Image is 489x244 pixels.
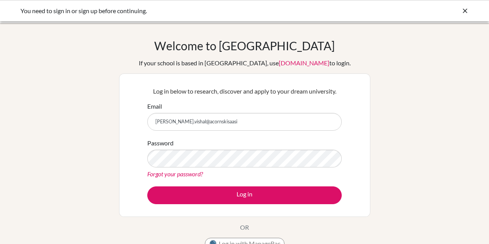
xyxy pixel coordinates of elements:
[20,6,353,15] div: You need to sign in or sign up before continuing.
[147,170,203,177] a: Forgot your password?
[147,87,342,96] p: Log in below to research, discover and apply to your dream university.
[240,223,249,232] p: OR
[147,186,342,204] button: Log in
[139,58,351,68] div: If your school is based in [GEOGRAPHIC_DATA], use to login.
[154,39,335,53] h1: Welcome to [GEOGRAPHIC_DATA]
[279,59,329,67] a: [DOMAIN_NAME]
[147,138,174,148] label: Password
[147,102,162,111] label: Email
